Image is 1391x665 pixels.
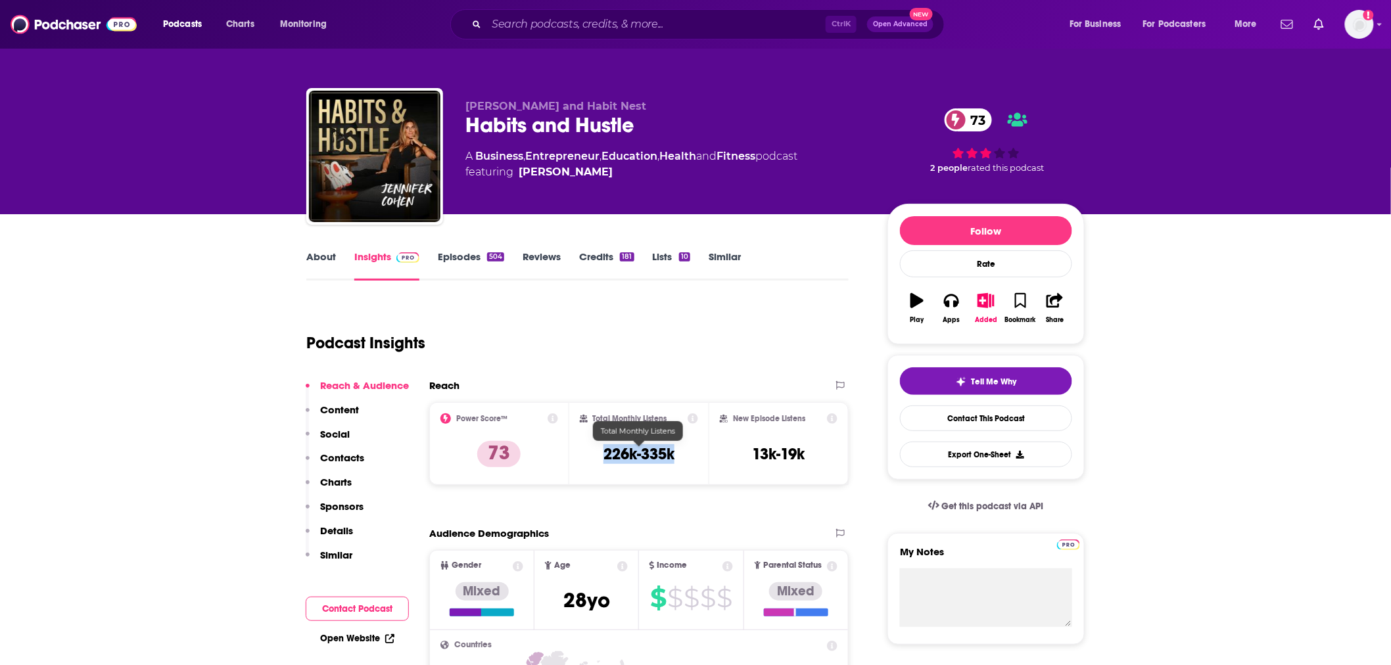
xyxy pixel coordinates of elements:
[456,414,507,423] h2: Power Score™
[1135,14,1225,35] button: open menu
[667,587,682,608] span: $
[700,587,715,608] span: $
[972,377,1017,387] span: Tell Me Why
[910,316,924,324] div: Play
[653,250,690,281] a: Lists10
[309,91,440,222] img: Habits and Hustle
[900,545,1072,568] label: My Notes
[154,14,219,35] button: open menu
[1005,316,1036,324] div: Bookmark
[226,15,254,34] span: Charts
[554,561,571,570] span: Age
[717,587,732,608] span: $
[306,597,409,621] button: Contact Podcast
[930,163,968,173] span: 2 people
[354,250,419,281] a: InsightsPodchaser Pro
[396,252,419,263] img: Podchaser Pro
[563,587,610,613] span: 28 yo
[320,403,359,416] p: Content
[487,252,504,262] div: 504
[463,9,957,39] div: Search podcasts, credits, & more...
[958,108,993,131] span: 73
[1309,13,1329,35] a: Show notifications dropdown
[306,333,425,353] h1: Podcast Insights
[942,501,1044,512] span: Get this podcast via API
[943,316,960,324] div: Apps
[696,150,717,162] span: and
[1038,285,1072,332] button: Share
[306,451,364,476] button: Contacts
[11,12,137,37] img: Podchaser - Follow, Share and Rate Podcasts
[1070,15,1121,34] span: For Business
[523,150,525,162] span: ,
[900,216,1072,245] button: Follow
[486,14,826,35] input: Search podcasts, credits, & more...
[753,444,805,464] h3: 13k-19k
[659,150,696,162] a: Health
[657,561,688,570] span: Income
[519,164,613,180] a: Jennifer Cohen
[523,250,561,281] a: Reviews
[620,252,634,262] div: 181
[438,250,504,281] a: Episodes504
[679,252,690,262] div: 10
[867,16,933,32] button: Open AdvancedNew
[733,414,805,423] h2: New Episode Listens
[717,150,755,162] a: Fitness
[320,500,364,513] p: Sponsors
[1003,285,1037,332] button: Bookmark
[320,549,352,561] p: Similar
[1057,538,1080,550] a: Pro website
[684,587,699,608] span: $
[320,428,350,440] p: Social
[306,403,359,428] button: Content
[975,316,997,324] div: Added
[1143,15,1206,34] span: For Podcasters
[1345,10,1374,39] span: Logged in as hmill
[306,549,352,573] button: Similar
[456,582,509,601] div: Mixed
[429,527,549,539] h2: Audience Demographics
[306,500,364,524] button: Sponsors
[650,587,666,608] span: $
[454,641,492,649] span: Countries
[1363,10,1374,20] svg: Add a profile image
[163,15,202,34] span: Podcasts
[465,100,646,112] span: [PERSON_NAME] and Habit Nest
[1046,316,1064,324] div: Share
[1345,10,1374,39] img: User Profile
[306,379,409,403] button: Reach & Audience
[969,285,1003,332] button: Added
[900,250,1072,277] div: Rate
[918,490,1054,522] a: Get this podcast via API
[1060,14,1138,35] button: open menu
[465,149,797,180] div: A podcast
[306,250,336,281] a: About
[910,8,933,20] span: New
[1276,13,1298,35] a: Show notifications dropdown
[945,108,993,131] a: 73
[320,476,352,488] p: Charts
[306,476,352,500] button: Charts
[525,150,600,162] a: Entrepreneur
[1225,14,1273,35] button: open menu
[280,15,327,34] span: Monitoring
[475,150,523,162] a: Business
[320,379,409,392] p: Reach & Audience
[306,524,353,549] button: Details
[271,14,344,35] button: open menu
[601,426,675,436] span: Total Monthly Listens
[763,561,822,570] span: Parental Status
[429,379,460,392] h2: Reach
[709,250,741,281] a: Similar
[477,441,521,467] p: 73
[306,428,350,452] button: Social
[769,582,822,601] div: Mixed
[603,444,674,464] h3: 226k-335k
[218,14,262,35] a: Charts
[657,150,659,162] span: ,
[887,100,1085,181] div: 73 2 peoplerated this podcast
[320,451,364,464] p: Contacts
